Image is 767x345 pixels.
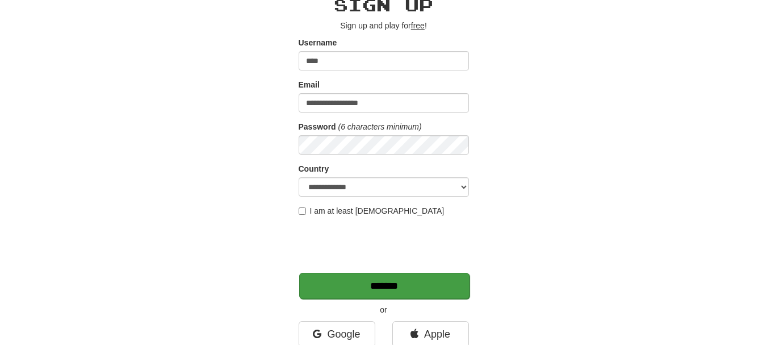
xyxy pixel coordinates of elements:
label: Username [299,37,337,48]
iframe: reCAPTCHA [299,222,471,267]
p: or [299,304,469,315]
u: free [411,21,425,30]
label: Email [299,79,320,90]
input: I am at least [DEMOGRAPHIC_DATA] [299,207,306,215]
label: Password [299,121,336,132]
p: Sign up and play for ! [299,20,469,31]
label: I am at least [DEMOGRAPHIC_DATA] [299,205,445,217]
em: (6 characters minimum) [338,122,422,131]
label: Country [299,163,329,174]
